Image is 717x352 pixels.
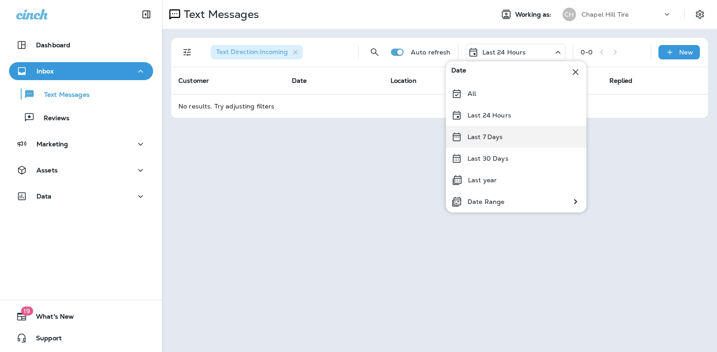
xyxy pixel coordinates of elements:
[9,187,153,205] button: Data
[134,5,159,23] button: Collapse Sidebar
[36,167,58,174] p: Assets
[411,49,451,56] p: Auto refresh
[467,112,511,119] p: Last 24 Hours
[9,329,153,347] button: Support
[467,133,503,140] p: Last 7 Days
[36,193,52,200] p: Data
[563,8,576,21] div: CH
[178,77,209,85] span: Customer
[467,155,508,162] p: Last 30 Days
[9,108,153,127] button: Reviews
[211,45,303,59] div: Text Direction:Incoming
[467,90,476,97] p: All
[9,85,153,104] button: Text Messages
[9,36,153,54] button: Dashboard
[36,140,68,148] p: Marketing
[609,77,633,85] span: Replied
[171,94,708,118] td: No results. Try adjusting filters
[468,176,497,184] p: Last year
[27,334,62,345] span: Support
[467,198,504,205] p: Date Range
[9,62,153,80] button: Inbox
[216,48,288,56] span: Text Direction : Incoming
[35,91,90,99] p: Text Messages
[27,313,74,324] span: What's New
[366,43,384,61] button: Search Messages
[178,43,196,61] button: Filters
[35,114,69,123] p: Reviews
[581,49,593,56] div: 0 - 0
[36,68,54,75] p: Inbox
[180,8,259,21] p: Text Messages
[9,135,153,153] button: Marketing
[515,11,554,18] span: Working as:
[692,6,708,23] button: Settings
[36,41,70,49] p: Dashboard
[292,77,307,85] span: Date
[679,49,693,56] p: New
[581,11,629,18] p: Chapel Hill Tire
[390,77,417,85] span: Location
[9,161,153,179] button: Assets
[21,307,33,316] span: 19
[451,67,467,77] span: Date
[9,307,153,325] button: 19What's New
[482,49,526,56] p: Last 24 Hours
